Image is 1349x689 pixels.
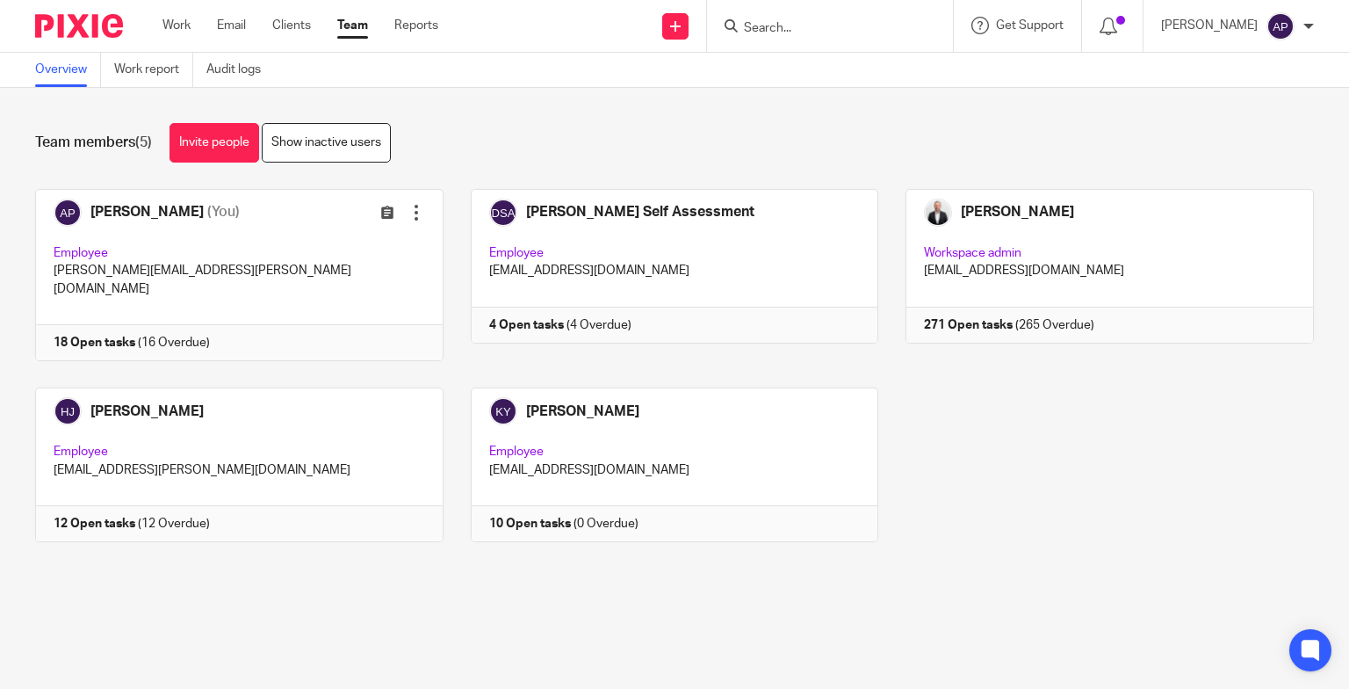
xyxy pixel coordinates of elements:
[394,17,438,34] a: Reports
[162,17,191,34] a: Work
[217,17,246,34] a: Email
[135,135,152,149] span: (5)
[170,123,259,163] a: Invite people
[35,14,123,38] img: Pixie
[996,19,1064,32] span: Get Support
[1161,17,1258,34] p: [PERSON_NAME]
[1266,12,1295,40] img: svg%3E
[742,21,900,37] input: Search
[272,17,311,34] a: Clients
[35,134,152,152] h1: Team members
[206,53,274,87] a: Audit logs
[35,53,101,87] a: Overview
[114,53,193,87] a: Work report
[262,123,391,163] a: Show inactive users
[337,17,368,34] a: Team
